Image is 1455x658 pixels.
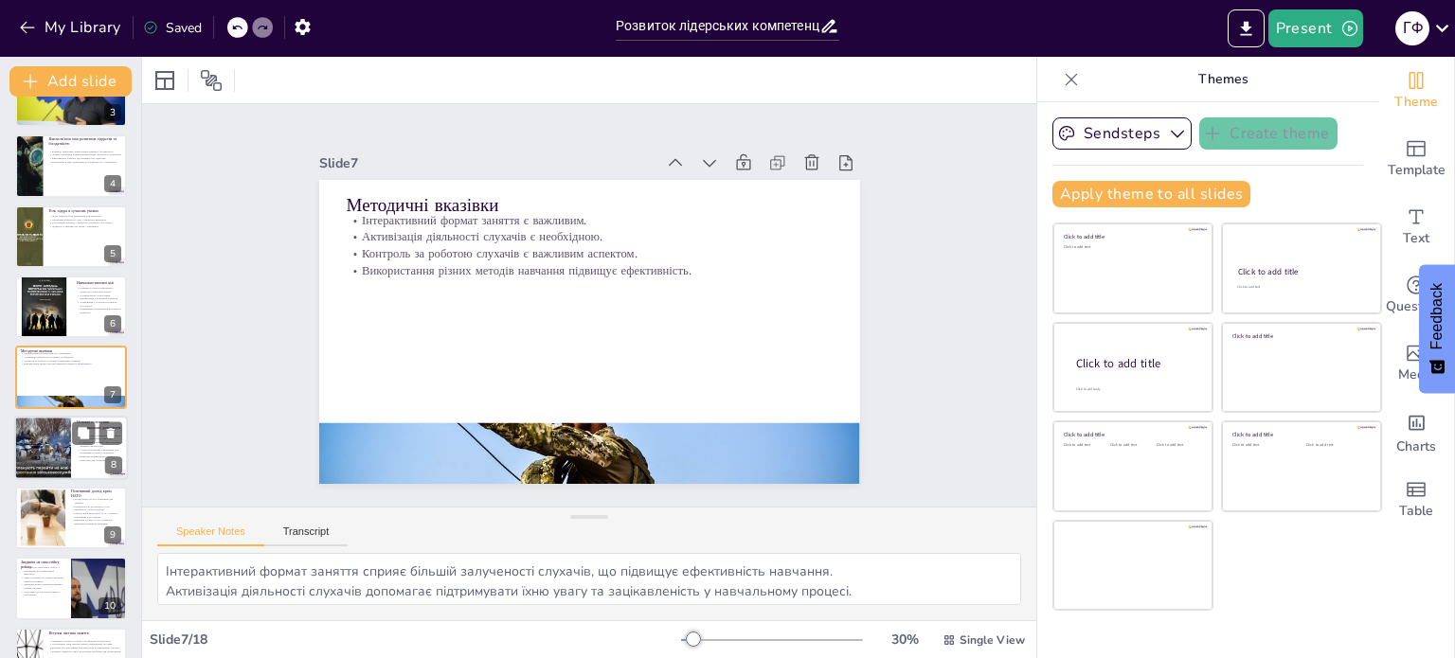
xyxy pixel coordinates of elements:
div: 6 [104,315,121,332]
button: Г Ф [1395,9,1429,47]
div: Click to add text [1237,285,1363,290]
p: Контроль за роботою слухачів є важливим аспектом. [21,360,121,364]
p: Важливо звернути увагу на ключові проблеми для обговорення. [48,649,121,653]
button: Feedback - Show survey [1419,264,1455,393]
p: Взаємозв’язок між лідерством та боєздатністю є очевидним. [48,160,121,164]
div: 10 [99,597,121,614]
div: Add ready made slides [1378,125,1454,193]
p: Формування у слухачів розуміння ролі лідера. [77,300,121,307]
div: Click to add text [1306,443,1366,448]
button: Duplicate Slide [72,421,95,444]
p: Доктринальні документи визначають основи військового лідерства. [77,434,122,440]
div: Add a table [1378,466,1454,534]
div: 5 [104,245,121,262]
div: Click to add title [1238,266,1364,277]
div: 9 [15,487,127,549]
span: Text [1403,228,1429,249]
p: Вступна частина заняття [48,631,121,636]
p: Інтерактивний формат заняття є важливим. [425,45,591,513]
div: 10 [15,557,127,619]
div: Click to add text [1110,443,1153,448]
p: Лідери з високими компетенціями краще мотивують підрозділи. [48,153,121,157]
span: Single View [960,632,1025,648]
div: Layout [150,65,180,96]
button: Apply theme to all slides [1052,181,1250,207]
p: Вивчення досвіду НАТО допомагає адаптувати найкращі практики. [71,519,121,525]
div: Click to add title [1076,356,1197,372]
div: Add charts and graphs [1378,398,1454,466]
div: Saved [143,19,202,37]
button: My Library [14,12,129,43]
p: Активізація діяльності слухачів є необхідною. [440,50,606,518]
p: Концептуальні документи НАТО визначають сучасні підходи. [71,505,121,511]
div: 3 [104,104,121,121]
p: Підтримка морального духу є критично важливою. [48,218,121,222]
p: Завдання на самостійну роботу [21,559,65,569]
div: Click to add title [1064,431,1199,438]
div: Get real-time input from your audience [1378,261,1454,329]
p: Ефективність бойових дій залежить від лідерства. [48,157,121,161]
p: Взаємозв’язок між розвитком лідерства та боєздатністю [48,136,121,147]
span: Position [200,69,223,92]
input: Insert title [616,12,819,40]
p: Лідерство в мирний час також є важливим. [48,224,121,228]
span: Table [1399,501,1433,522]
div: https://cdn.sendsteps.com/images/logo/sendsteps_logo_white.pnghttps://cdn.sendsteps.com/images/lo... [14,416,128,480]
p: Розкриття сутності військового лідерства є ключовою метою. [77,287,121,293]
p: Порівняння з арміями світу допомагає виявити спільні риси. [77,440,122,447]
p: Навчально-виховні цілі [77,280,121,286]
p: Контроль за роботою слухачів є важливим аспектом. [457,56,622,524]
div: Click to add title [1232,431,1368,438]
p: Лідер повинен бути прикладом для підлеглих. [48,214,121,218]
span: Charts [1396,436,1436,457]
p: Використання різних методів навчання підвищує ефективність. [473,61,638,528]
div: Click to add text [1232,443,1292,448]
div: Slide 7 [362,196,483,521]
p: Розвиток лідерських компетенцій підвищує боєздатність. [48,150,121,153]
div: 30 % [882,631,927,649]
div: Click to add text [1064,245,1199,250]
p: Методичні вказівки [406,39,581,509]
div: 4 [104,175,121,192]
button: Add slide [9,66,132,97]
div: https://cdn.sendsteps.com/images/logo/sendsteps_logo_white.pnghttps://cdn.sendsteps.com/images/lo... [15,134,127,197]
div: 8 [105,456,122,473]
p: Ознайомлення з ключовими документами є важливим аспектом. [77,293,121,300]
div: Click to add text [1157,443,1199,448]
span: Template [1388,160,1446,181]
p: Підвищення усвідомлення важливості лідерства. [77,308,121,314]
button: Speaker Notes [157,525,264,546]
p: Запис основних тез сприяє кращому запам'ятовуванню. [21,576,65,582]
div: https://cdn.sendsteps.com/images/logo/sendsteps_logo_white.pnghttps://cdn.sendsteps.com/images/lo... [15,346,127,408]
p: Аналіз документів є важливим для розуміння сучасного лідерства. [77,448,122,454]
p: Методичні вказівки [21,348,121,354]
div: Click to add title [1064,233,1199,240]
div: Click to add body [1076,387,1195,392]
div: 9 [104,526,121,543]
div: Add text boxes [1378,193,1454,261]
p: Активізація діяльності слухачів є необхідною. [21,356,121,360]
button: Sendsteps [1052,117,1192,150]
div: Click to add title [1232,331,1368,339]
p: Оголошення теми заняття сприяє концентрації слухачів. [48,643,121,647]
button: Create theme [1199,117,1338,150]
p: Позитивний досвід країн НАТО [71,489,121,499]
span: Feedback [1428,283,1446,349]
p: Вивчення нових термінів розширює знання слухачів. [21,582,65,589]
p: Вступна частина займає важливе місце в навчальному процесі. [48,646,121,649]
div: 7 [104,386,121,403]
button: Export to PowerPoint [1228,9,1265,47]
div: https://cdn.sendsteps.com/images/logo/sendsteps_logo_white.pnghttps://cdn.sendsteps.com/images/lo... [15,276,127,338]
button: Delete Slide [99,421,122,444]
p: Основні положення доктринальних документів [77,419,122,430]
p: Завдання на самостійну роботу є важливими для закріплення матеріалу. [21,565,65,576]
p: Перевірка готовності групи є необхідною процедурою. [48,639,121,643]
p: Досвід країн НАТО є корисним для України. [71,498,121,505]
span: Questions [1386,296,1447,317]
p: Роль лідера в сучасних умовах [48,207,121,213]
div: Г Ф [1395,11,1429,45]
div: Click to add text [1064,443,1106,448]
span: Theme [1394,92,1438,113]
div: Slide 7 / 18 [150,631,681,649]
button: Present [1268,9,1363,47]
